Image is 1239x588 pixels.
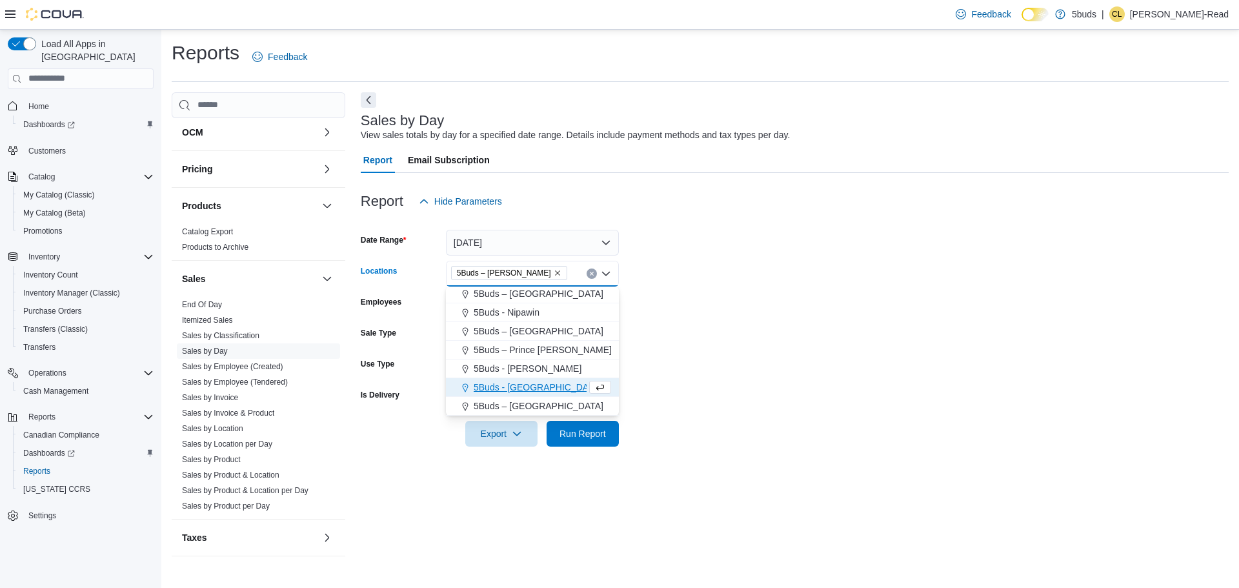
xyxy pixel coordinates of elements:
a: Settings [23,508,61,523]
button: Pricing [319,161,335,177]
span: [US_STATE] CCRS [23,484,90,494]
button: Transfers (Classic) [13,320,159,338]
span: Sales by Location per Day [182,439,272,449]
button: [DATE] [446,230,619,256]
button: Close list of options [601,269,611,279]
span: Settings [23,507,154,523]
label: Locations [361,266,398,276]
label: Employees [361,297,401,307]
span: Sales by Product & Location [182,470,279,480]
h3: Sales by Day [361,113,445,128]
span: Canadian Compliance [23,430,99,440]
button: Settings [3,506,159,525]
button: Catalog [23,169,60,185]
h3: Sales [182,272,206,285]
label: Use Type [361,359,394,369]
button: Inventory [23,249,65,265]
a: Dashboards [13,444,159,462]
span: Catalog Export [182,227,233,237]
button: 5Buds - [PERSON_NAME] [446,360,619,378]
span: Load All Apps in [GEOGRAPHIC_DATA] [36,37,154,63]
a: Sales by Employee (Created) [182,362,283,371]
a: Sales by Invoice & Product [182,409,274,418]
button: [US_STATE] CCRS [13,480,159,498]
span: Dashboards [23,119,75,130]
label: Is Delivery [361,390,399,400]
span: 5Buds – Warman [451,266,567,280]
span: CL [1112,6,1122,22]
h3: Products [182,199,221,212]
span: Inventory [28,252,60,262]
button: OCM [182,126,317,139]
p: 5buds [1072,6,1096,22]
a: Products to Archive [182,243,248,252]
span: 5Buds – [GEOGRAPHIC_DATA] [474,287,603,300]
span: 5Buds - [GEOGRAPHIC_DATA] [474,381,601,394]
button: 5Buds – [GEOGRAPHIC_DATA] [446,322,619,341]
label: Sale Type [361,328,396,338]
span: My Catalog (Classic) [23,190,95,200]
button: Customers [3,141,159,160]
button: Operations [23,365,72,381]
span: Products to Archive [182,242,248,252]
span: 5Buds - [PERSON_NAME] [474,362,581,375]
button: Reports [23,409,61,425]
button: Canadian Compliance [13,426,159,444]
a: Sales by Product per Day [182,502,270,511]
button: Taxes [319,530,335,545]
span: Inventory Count [18,267,154,283]
span: Sales by Employee (Tendered) [182,377,288,387]
a: Itemized Sales [182,316,233,325]
span: Sales by Invoice & Product [182,408,274,418]
button: 5Buds – [GEOGRAPHIC_DATA] [446,285,619,303]
a: Transfers (Classic) [18,321,93,337]
span: Catalog [28,172,55,182]
a: Reports [18,463,55,479]
span: Hide Parameters [434,195,502,208]
button: Run Report [547,421,619,447]
div: Choose from the following options [446,210,619,416]
span: Sales by Product & Location per Day [182,485,308,496]
span: Transfers [18,340,154,355]
div: View sales totals by day for a specified date range. Details include payment methods and tax type... [361,128,791,142]
span: Reports [18,463,154,479]
span: Itemized Sales [182,315,233,325]
p: | [1102,6,1104,22]
span: Purchase Orders [18,303,154,319]
button: Purchase Orders [13,302,159,320]
a: Sales by Product & Location per Day [182,486,308,495]
a: Feedback [247,44,312,70]
button: 5Buds – [GEOGRAPHIC_DATA] [446,397,619,416]
label: Date Range [361,235,407,245]
span: Inventory Manager (Classic) [18,285,154,301]
a: End Of Day [182,300,222,309]
a: Dashboards [13,116,159,134]
a: Sales by Product [182,455,241,464]
h3: Taxes [182,531,207,544]
h3: Report [361,194,403,209]
span: Inventory Count [23,270,78,280]
span: Sales by Invoice [182,392,238,403]
span: Canadian Compliance [18,427,154,443]
span: Catalog [23,169,154,185]
a: Promotions [18,223,68,239]
button: OCM [319,125,335,140]
span: Report [363,147,392,173]
a: Catalog Export [182,227,233,236]
a: Sales by Day [182,347,228,356]
h1: Reports [172,40,239,66]
span: 5Buds - Nipawin [474,306,539,319]
a: Home [23,99,54,114]
button: Transfers [13,338,159,356]
p: [PERSON_NAME]-Read [1130,6,1229,22]
span: Sales by Product [182,454,241,465]
a: Sales by Location [182,424,243,433]
span: Washington CCRS [18,482,154,497]
span: Operations [28,368,66,378]
span: 5Buds – Prince [PERSON_NAME] [474,343,612,356]
button: Inventory [3,248,159,266]
a: Sales by Product & Location [182,471,279,480]
span: Sales by Location [182,423,243,434]
span: Promotions [23,226,63,236]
